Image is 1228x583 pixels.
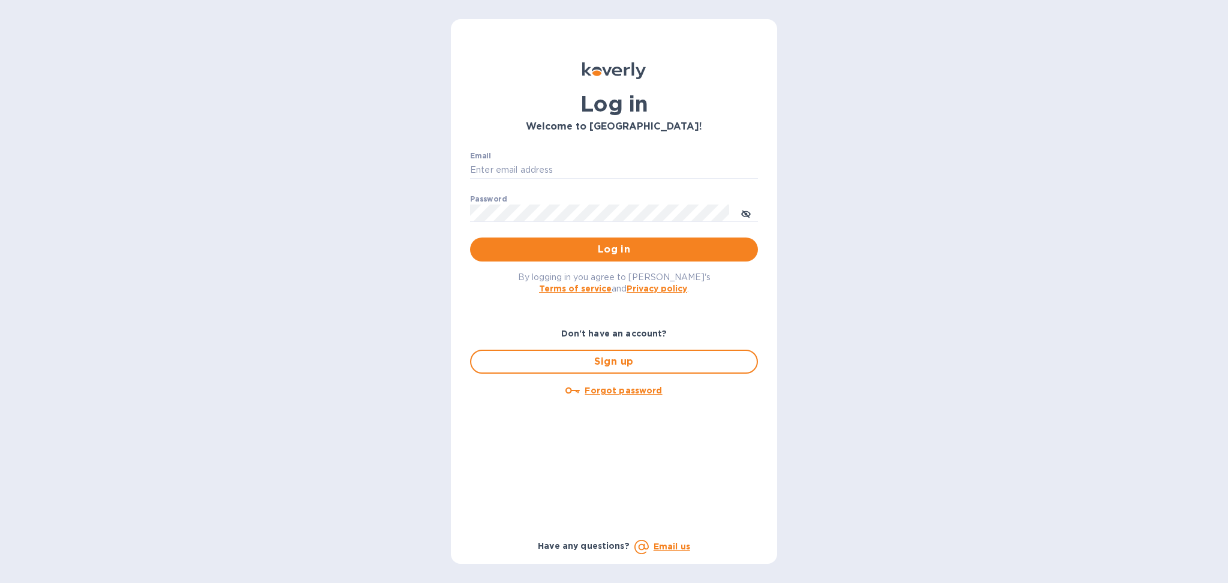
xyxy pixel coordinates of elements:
[470,152,491,160] label: Email
[470,350,758,374] button: Sign up
[561,329,667,338] b: Don't have an account?
[627,284,687,293] a: Privacy policy
[480,242,748,257] span: Log in
[481,354,747,369] span: Sign up
[470,91,758,116] h1: Log in
[585,386,662,395] u: Forgot password
[582,62,646,79] img: Koverly
[470,196,507,203] label: Password
[734,201,758,225] button: toggle password visibility
[470,238,758,262] button: Log in
[654,542,690,551] a: Email us
[518,272,711,293] span: By logging in you agree to [PERSON_NAME]'s and .
[539,284,612,293] a: Terms of service
[470,121,758,133] h3: Welcome to [GEOGRAPHIC_DATA]!
[538,541,630,551] b: Have any questions?
[470,161,758,179] input: Enter email address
